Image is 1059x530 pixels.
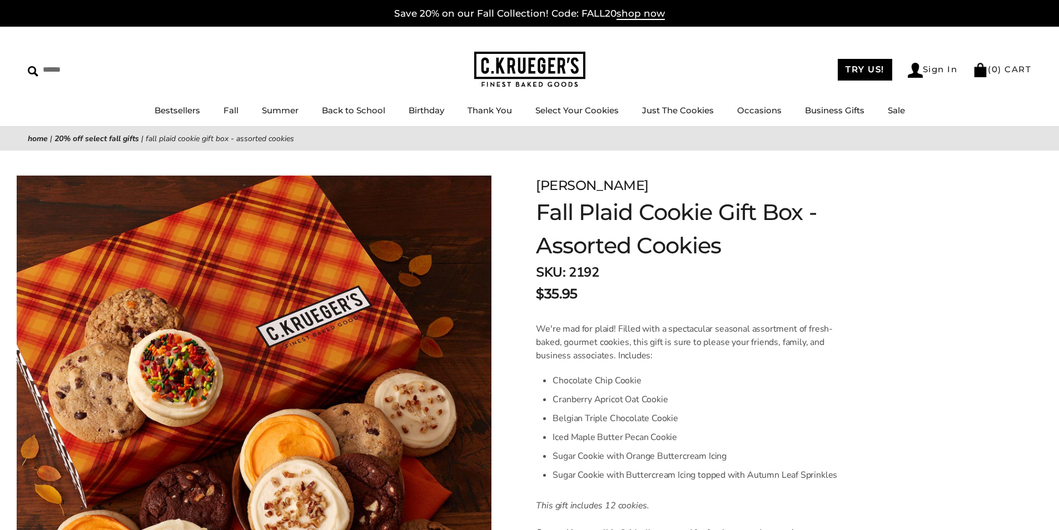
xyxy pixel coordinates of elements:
[28,133,48,144] a: Home
[908,63,923,78] img: Account
[54,133,139,144] a: 20% Off Select Fall Gifts
[141,133,143,144] span: |
[553,466,840,484] li: Sugar Cookie with Buttercream Icing topped with Autumn Leaf Sprinkles
[536,196,891,262] h1: Fall Plaid Cookie Gift Box - Assorted Cookies
[992,64,998,74] span: 0
[535,105,619,116] a: Select Your Cookies
[536,499,649,512] em: This gift includes 12 cookies.
[805,105,864,116] a: Business Gifts
[322,105,385,116] a: Back to School
[553,390,840,409] li: Cranberry Apricot Oat Cookie
[553,409,840,428] li: Belgian Triple Chocolate Cookie
[838,59,892,81] a: TRY US!
[28,66,38,77] img: Search
[908,63,958,78] a: Sign In
[474,52,585,88] img: C.KRUEGER'S
[737,105,782,116] a: Occasions
[155,105,200,116] a: Bestsellers
[888,105,905,116] a: Sale
[553,371,840,390] li: Chocolate Chip Cookie
[536,176,891,196] div: [PERSON_NAME]
[553,447,840,466] li: Sugar Cookie with Orange Buttercream Icing
[536,263,565,281] strong: SKU:
[28,61,160,78] input: Search
[569,263,599,281] span: 2192
[536,284,577,304] span: $35.95
[468,105,512,116] a: Thank You
[409,105,444,116] a: Birthday
[642,105,714,116] a: Just The Cookies
[50,133,52,144] span: |
[146,133,294,144] span: Fall Plaid Cookie Gift Box - Assorted Cookies
[394,8,665,20] a: Save 20% on our Fall Collection! Code: FALL20shop now
[553,428,840,447] li: Iced Maple Butter Pecan Cookie
[262,105,299,116] a: Summer
[616,8,665,20] span: shop now
[973,63,988,77] img: Bag
[536,322,840,362] p: We're mad for plaid! Filled with a spectacular seasonal assortment of fresh-baked, gourmet cookie...
[223,105,238,116] a: Fall
[973,64,1031,74] a: (0) CART
[28,132,1031,145] nav: breadcrumbs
